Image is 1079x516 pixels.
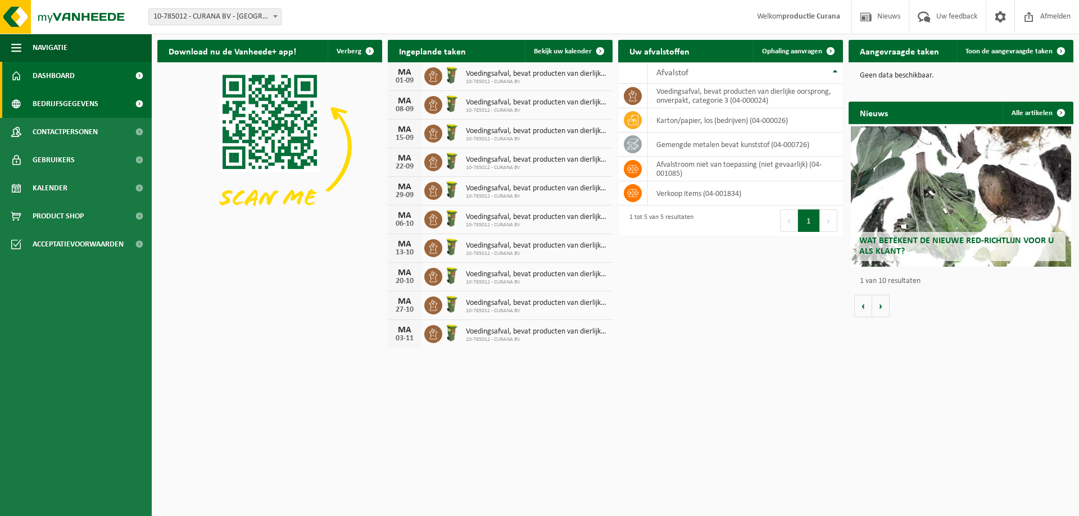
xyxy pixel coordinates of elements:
[393,191,416,199] div: 29-09
[872,295,890,317] button: Volgende
[33,174,67,202] span: Kalender
[157,40,307,62] h2: Download nu de Vanheede+ app!
[466,222,607,229] span: 10-785012 - CURANA BV
[780,209,798,232] button: Previous
[656,69,688,77] span: Afvalstof
[393,326,416,335] div: MA
[466,184,607,193] span: Voedingsafval, bevat producten van dierlijke oorsprong, onverpakt, categorie 3
[393,277,416,285] div: 20-10
[466,308,607,314] span: 10-785012 - CURANA BV
[393,306,416,314] div: 27-10
[466,250,607,257] span: 10-785012 - CURANA BV
[337,48,361,55] span: Verberg
[393,154,416,163] div: MA
[965,48,1053,55] span: Toon de aangevraagde taken
[534,48,592,55] span: Bekijk uw kalender
[466,213,607,222] span: Voedingsafval, bevat producten van dierlijke oorsprong, onverpakt, categorie 3
[442,238,461,257] img: WB-0060-HPE-GN-50
[33,202,84,230] span: Product Shop
[782,12,840,21] strong: productie Curana
[393,268,416,277] div: MA
[466,136,607,143] span: 10-785012 - CURANA BV
[860,72,1062,80] p: Geen data beschikbaar.
[149,9,281,25] span: 10-785012 - CURANA BV - ARDOOIE
[466,193,607,200] span: 10-785012 - CURANA BV
[393,68,416,77] div: MA
[466,156,607,165] span: Voedingsafval, bevat producten van dierlijke oorsprong, onverpakt, categorie 3
[442,180,461,199] img: WB-0060-HPE-GN-50
[753,40,842,62] a: Ophaling aanvragen
[33,90,98,118] span: Bedrijfsgegevens
[393,77,416,85] div: 01-09
[648,108,843,133] td: karton/papier, los (bedrijven) (04-000026)
[820,209,837,232] button: Next
[849,102,899,124] h2: Nieuws
[442,123,461,142] img: WB-0060-HPE-GN-50
[466,270,607,279] span: Voedingsafval, bevat producten van dierlijke oorsprong, onverpakt, categorie 3
[393,182,416,191] div: MA
[393,134,416,142] div: 15-09
[466,98,607,107] span: Voedingsafval, bevat producten van dierlijke oorsprong, onverpakt, categorie 3
[956,40,1072,62] a: Toon de aangevraagde taken
[525,40,611,62] a: Bekijk uw kalender
[393,106,416,113] div: 08-09
[466,336,607,343] span: 10-785012 - CURANA BV
[466,127,607,136] span: Voedingsafval, bevat producten van dierlijke oorsprong, onverpakt, categorie 3
[624,208,693,233] div: 1 tot 5 van 5 resultaten
[849,40,950,62] h2: Aangevraagde taken
[393,211,416,220] div: MA
[33,118,98,146] span: Contactpersonen
[442,152,461,171] img: WB-0060-HPE-GN-50
[442,295,461,314] img: WB-0060-HPE-GN-50
[466,299,607,308] span: Voedingsafval, bevat producten van dierlijke oorsprong, onverpakt, categorie 3
[648,133,843,157] td: gemengde metalen bevat kunststof (04-000726)
[33,62,75,90] span: Dashboard
[33,34,67,62] span: Navigatie
[854,295,872,317] button: Vorige
[393,297,416,306] div: MA
[762,48,822,55] span: Ophaling aanvragen
[33,146,75,174] span: Gebruikers
[466,70,607,79] span: Voedingsafval, bevat producten van dierlijke oorsprong, onverpakt, categorie 3
[442,94,461,113] img: WB-0060-HPE-GN-50
[1003,102,1072,124] a: Alle artikelen
[388,40,477,62] h2: Ingeplande taken
[442,266,461,285] img: WB-0060-HPE-GN-50
[157,62,382,231] img: Download de VHEPlus App
[393,97,416,106] div: MA
[466,107,607,114] span: 10-785012 - CURANA BV
[648,157,843,181] td: afvalstroom niet van toepassing (niet gevaarlijk) (04-001085)
[33,230,124,258] span: Acceptatievoorwaarden
[393,220,416,228] div: 06-10
[466,165,607,171] span: 10-785012 - CURANA BV
[466,279,607,286] span: 10-785012 - CURANA BV
[860,277,1068,285] p: 1 van 10 resultaten
[648,84,843,108] td: voedingsafval, bevat producten van dierlijke oorsprong, onverpakt, categorie 3 (04-000024)
[466,79,607,85] span: 10-785012 - CURANA BV
[859,236,1054,256] span: Wat betekent de nieuwe RED-richtlijn voor u als klant?
[648,181,843,206] td: verkoop items (04-001834)
[851,126,1071,267] a: Wat betekent de nieuwe RED-richtlijn voor u als klant?
[798,209,820,232] button: 1
[328,40,381,62] button: Verberg
[466,327,607,336] span: Voedingsafval, bevat producten van dierlijke oorsprong, onverpakt, categorie 3
[393,249,416,257] div: 13-10
[148,8,282,25] span: 10-785012 - CURANA BV - ARDOOIE
[442,323,461,343] img: WB-0060-HPE-GN-50
[466,241,607,250] span: Voedingsafval, bevat producten van dierlijke oorsprong, onverpakt, categorie 3
[393,125,416,134] div: MA
[393,240,416,249] div: MA
[393,335,416,343] div: 03-11
[618,40,701,62] h2: Uw afvalstoffen
[393,163,416,171] div: 22-09
[442,209,461,228] img: WB-0060-HPE-GN-50
[442,66,461,85] img: WB-0060-HPE-GN-50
